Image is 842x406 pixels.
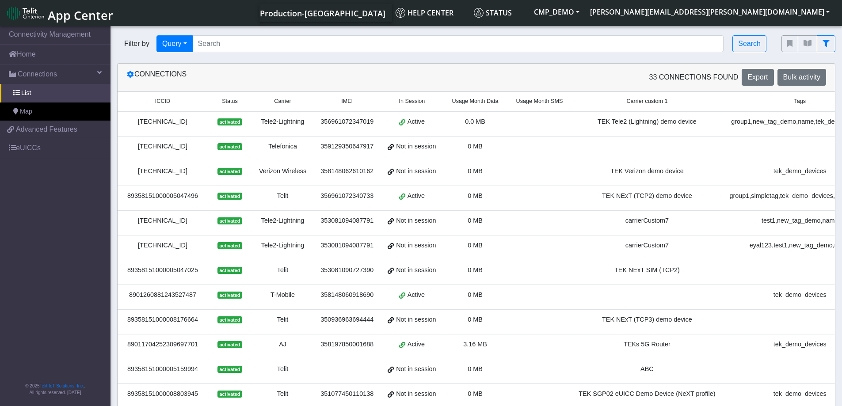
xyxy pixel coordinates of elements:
div: TEK Verizon demo device [577,167,717,176]
span: 0 MB [468,365,483,372]
span: Map [20,107,32,117]
div: 353081094087791 [319,216,375,226]
div: 356961072340733 [319,191,375,201]
div: [TECHNICAL_ID] [123,117,202,127]
span: activated [217,242,242,249]
div: Telit [257,389,308,399]
button: [PERSON_NAME][EMAIL_ADDRESS][PERSON_NAME][DOMAIN_NAME] [585,4,835,20]
div: 89358151000008803945 [123,389,202,399]
div: TEK NExT (TCP2) demo device [577,191,717,201]
span: activated [217,143,242,150]
div: 351077450110138 [319,389,375,399]
div: 350936963694444 [319,315,375,325]
span: Usage Month Data [452,97,499,106]
div: Telit [257,266,308,275]
span: 0 MB [468,266,483,273]
span: Bulk activity [783,73,820,81]
button: Bulk activity [777,69,826,86]
span: Filter by [117,38,156,49]
span: activated [217,193,242,200]
span: 33 Connections found [649,72,738,83]
span: Not in session [396,241,436,250]
div: T-Mobile [257,290,308,300]
div: Telefonica [257,142,308,152]
div: carrierCustom7 [577,216,717,226]
a: Telit IoT Solutions, Inc. [40,383,84,388]
span: Usage Month SMS [516,97,563,106]
div: 89011704252309697701 [123,340,202,349]
div: [TECHNICAL_ID] [123,241,202,250]
span: Help center [396,8,453,18]
span: activated [217,341,242,348]
span: 0 MB [468,143,483,150]
span: 0 MB [468,192,483,199]
div: 353081094087791 [319,241,375,250]
span: Advanced Features [16,124,77,135]
div: TEKs 5G Router [577,340,717,349]
span: 0.0 MB [465,118,485,125]
div: 358148062610162 [319,167,375,176]
span: In Session [399,97,425,106]
button: Export [742,69,773,86]
div: 8901260881243527487 [123,290,202,300]
div: 358148060918690 [319,290,375,300]
div: 89358151000008176664 [123,315,202,325]
span: List [21,88,31,98]
input: Search... [192,35,724,52]
a: App Center [7,4,112,23]
span: activated [217,391,242,398]
span: 0 MB [468,316,483,323]
div: [TECHNICAL_ID] [123,216,202,226]
span: 0 MB [468,390,483,397]
div: Connections [120,69,476,86]
div: Tele2-Lightning [257,241,308,250]
div: fitlers menu [781,35,835,52]
span: Production-[GEOGRAPHIC_DATA] [260,8,385,19]
div: 89358151000005047025 [123,266,202,275]
span: Not in session [396,389,436,399]
div: 359129350647917 [319,142,375,152]
button: CMP_DEMO [529,4,585,20]
span: Active [408,340,425,349]
span: App Center [48,7,113,23]
span: Not in session [396,167,436,176]
div: Telit [257,191,308,201]
span: Status [222,97,238,106]
img: knowledge.svg [396,8,405,18]
span: activated [217,118,242,125]
span: 3.16 MB [463,341,487,348]
span: Connections [18,69,57,80]
div: 89358151000005159994 [123,364,202,374]
div: Tele2-Lightning [257,216,308,226]
img: status.svg [474,8,484,18]
span: 0 MB [468,167,483,175]
a: Your current platform instance [259,4,385,22]
span: activated [217,366,242,373]
a: Status [470,4,529,22]
span: Carrier [274,97,291,106]
div: Tele2-Lightning [257,117,308,127]
div: 358197850001688 [319,340,375,349]
div: carrierCustom7 [577,241,717,250]
span: activated [217,316,242,323]
span: IMEI [341,97,353,106]
span: activated [217,168,242,175]
img: logo-telit-cinterion-gw-new.png [7,6,44,20]
div: 89358151000005047496 [123,191,202,201]
div: 353081090727390 [319,266,375,275]
span: Carrier custom 1 [626,97,667,106]
span: 0 MB [468,242,483,249]
div: TEK NExT SIM (TCP2) [577,266,717,275]
div: Telit [257,315,308,325]
span: Tags [794,97,806,106]
span: Active [408,191,425,201]
div: 356961072347019 [319,117,375,127]
button: Query [156,35,193,52]
div: Verizon Wireless [257,167,308,176]
div: Telit [257,364,308,374]
span: activated [217,267,242,274]
div: TEK SGP02 eUICC Demo Device (NeXT profile) [577,389,717,399]
span: Export [747,73,768,81]
div: [TECHNICAL_ID] [123,142,202,152]
div: TEK Tele2 (Lightning) demo device [577,117,717,127]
